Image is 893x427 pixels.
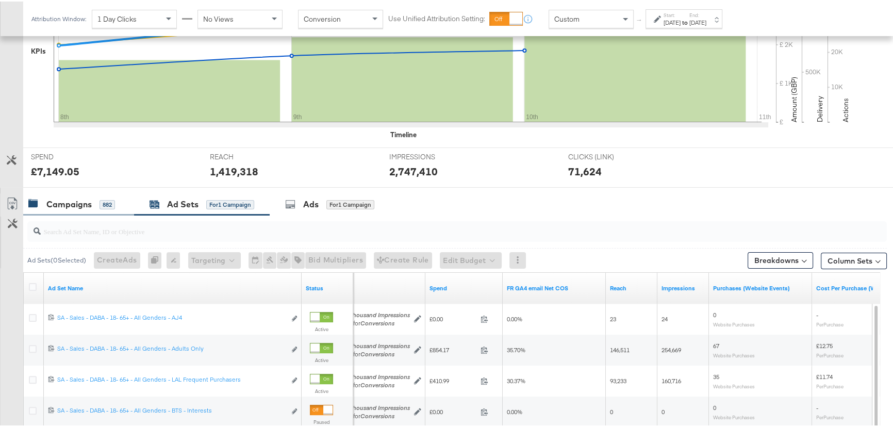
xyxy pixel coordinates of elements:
[326,380,410,388] div: Optimize for
[310,324,333,331] label: Active
[167,197,199,209] div: Ad Sets
[57,405,286,413] div: SA - Sales - DABA - 18- 65+ - All Genders - BTS - Interests
[713,382,755,388] sub: Website Purchases
[350,402,410,410] em: Thousand Impressions
[507,283,602,291] a: FR GA4 Net COS
[662,283,705,291] a: The number of times your ad was served. On mobile apps an ad is counted as served the first time ...
[713,320,755,326] sub: Website Purchases
[57,405,286,416] a: SA - Sales - DABA - 18- 65+ - All Genders - BTS - Interests
[326,309,410,317] span: per
[350,371,410,379] em: Thousand Impressions
[635,18,644,21] span: ↑
[31,151,108,160] span: SPEND
[610,344,630,352] span: 146,511
[210,151,287,160] span: REACH
[821,251,887,268] button: Column Sets
[554,13,580,22] span: Custom
[57,312,286,320] div: SA - Sales - DABA - 18- 65+ - All Genders - AJ4
[662,406,665,414] span: 0
[326,402,410,410] span: per
[360,410,394,418] em: Conversions
[303,197,319,209] div: Ads
[789,75,799,121] text: Amount (GBP)
[429,375,476,383] span: £410.99
[326,318,410,326] div: Optimize for
[326,371,410,379] span: per
[713,283,808,291] a: The number of times a purchase was made tracked by your Custom Audience pixel on your website aft...
[816,402,818,410] span: -
[713,413,755,419] sub: Website Purchases
[360,318,394,325] em: Conversions
[429,283,499,291] a: The total amount spent to date.
[210,162,258,177] div: 1,419,318
[429,344,476,352] span: £854.17
[816,382,844,388] sub: Per Purchase
[816,340,833,348] span: £12.75
[350,309,410,317] em: Thousand Impressions
[57,343,286,354] a: SA - Sales - DABA - 18- 65+ - All Genders - Adults Only
[57,374,286,385] a: SA - Sales - DABA - 18- 65+ - All Genders - LAL Frequent Purchasers
[203,13,234,22] span: No Views
[27,254,86,264] div: Ad Sets ( 0 Selected)
[713,351,755,357] sub: Website Purchases
[306,283,349,291] a: Shows the current state of your Ad Set.
[57,312,286,323] a: SA - Sales - DABA - 18- 65+ - All Genders - AJ4
[689,10,706,17] label: End:
[48,283,297,291] a: Your Ad Set name.
[507,314,522,321] span: 0.00%
[748,251,813,267] button: Breakdowns
[148,251,167,267] div: 0
[610,375,626,383] span: 93,233
[681,17,689,25] strong: to
[206,199,254,208] div: for 1 Campaign
[713,309,716,317] span: 0
[57,374,286,382] div: SA - Sales - DABA - 18- 65+ - All Genders - LAL Frequent Purchasers
[816,413,844,419] sub: Per Purchase
[97,13,137,22] span: 1 Day Clicks
[31,162,79,177] div: £7,149.05
[816,320,844,326] sub: Per Purchase
[326,283,421,291] a: Shows your bid and optimisation settings for this Ad Set.
[507,375,525,383] span: 30.37%
[326,349,410,357] div: Optimize for
[507,344,525,352] span: 35.70%
[816,351,844,357] sub: Per Purchase
[326,199,374,208] div: for 1 Campaign
[662,375,681,383] span: 160,716
[388,12,485,22] label: Use Unified Attribution Setting:
[568,151,646,160] span: CLICKS (LINK)
[610,314,616,321] span: 23
[31,45,46,55] div: KPIs
[816,309,818,317] span: -
[713,402,716,410] span: 0
[389,162,438,177] div: 2,747,410
[310,417,333,424] label: Paused
[360,349,394,356] em: Conversions
[100,199,115,208] div: 882
[57,343,286,351] div: SA - Sales - DABA - 18- 65+ - All Genders - Adults Only
[310,355,333,362] label: Active
[507,406,522,414] span: 0.00%
[41,216,809,236] input: Search Ad Set Name, ID or Objective
[713,340,719,348] span: 67
[326,340,410,348] span: per
[429,314,476,321] span: £0.00
[610,406,613,414] span: 0
[360,380,394,387] em: Conversions
[429,406,476,414] span: £0.00
[664,17,681,25] div: [DATE]
[816,371,833,379] span: £11.74
[662,314,668,321] span: 24
[390,128,417,138] div: Timeline
[304,13,341,22] span: Conversion
[841,96,850,121] text: Actions
[31,14,87,21] div: Attribution Window:
[46,197,92,209] div: Campaigns
[350,340,410,348] em: Thousand Impressions
[568,162,602,177] div: 71,624
[310,386,333,393] label: Active
[326,410,410,419] div: Optimize for
[664,10,681,17] label: Start:
[389,151,467,160] span: IMPRESSIONS
[815,94,824,121] text: Delivery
